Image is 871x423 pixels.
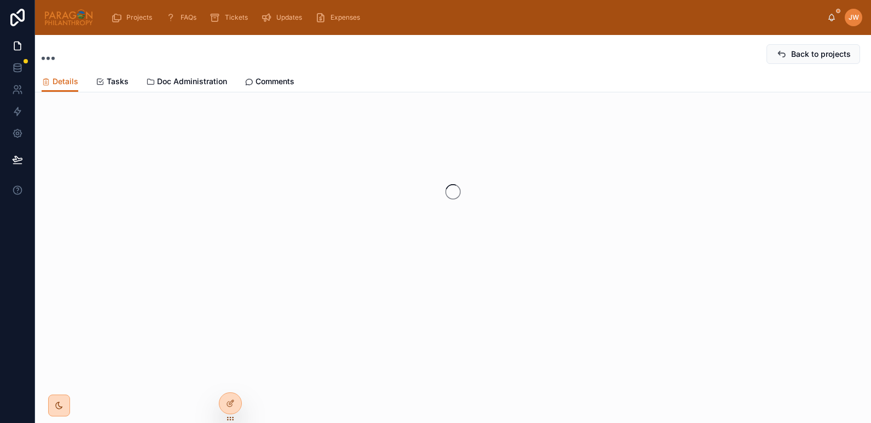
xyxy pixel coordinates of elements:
[330,13,360,22] span: Expenses
[276,13,302,22] span: Updates
[157,76,227,87] span: Doc Administration
[44,9,94,26] img: App logo
[107,76,129,87] span: Tasks
[791,49,851,60] span: Back to projects
[53,76,78,87] span: Details
[181,13,196,22] span: FAQs
[849,13,859,22] span: JW
[102,5,827,30] div: scrollable content
[146,72,227,93] a: Doc Administration
[108,8,160,27] a: Projects
[162,8,204,27] a: FAQs
[258,8,310,27] a: Updates
[206,8,256,27] a: Tickets
[96,72,129,93] a: Tasks
[312,8,368,27] a: Expenses
[245,72,294,93] a: Comments
[767,44,860,64] button: Back to projects
[126,13,152,22] span: Projects
[42,72,78,92] a: Details
[225,13,248,22] span: Tickets
[256,76,294,87] span: Comments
